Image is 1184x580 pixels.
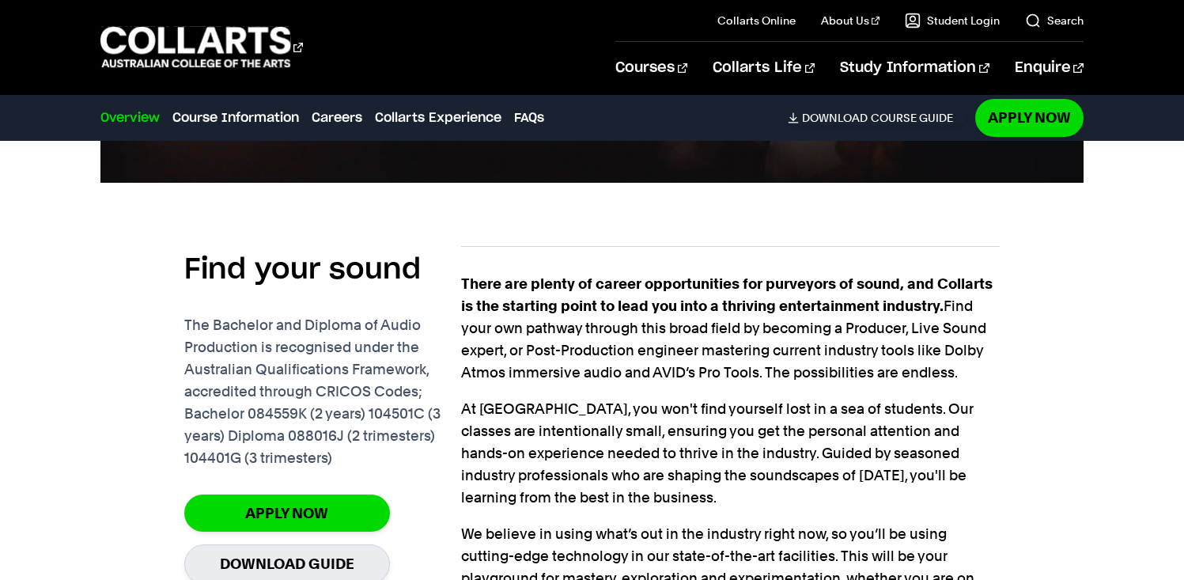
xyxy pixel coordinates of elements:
[375,108,501,127] a: Collarts Experience
[905,13,1000,28] a: Student Login
[514,108,544,127] a: FAQs
[713,42,815,94] a: Collarts Life
[461,275,993,314] strong: There are plenty of career opportunities for purveyors of sound, and Collarts is the starting poi...
[717,13,796,28] a: Collarts Online
[184,314,461,469] p: The Bachelor and Diploma of Audio Production is recognised under the Australian Qualifications Fr...
[100,25,303,70] div: Go to homepage
[615,42,687,94] a: Courses
[802,111,868,125] span: Download
[1025,13,1084,28] a: Search
[975,99,1084,136] a: Apply Now
[461,273,1000,384] p: Find your own pathway through this broad field by becoming a Producer, Live Sound expert, or Post...
[821,13,879,28] a: About Us
[840,42,989,94] a: Study Information
[184,252,421,287] h2: Find your sound
[461,398,1000,509] p: At [GEOGRAPHIC_DATA], you won't find yourself lost in a sea of students. Our classes are intentio...
[312,108,362,127] a: Careers
[172,108,299,127] a: Course Information
[1015,42,1084,94] a: Enquire
[100,108,160,127] a: Overview
[184,495,390,532] a: Apply Now
[788,111,966,125] a: DownloadCourse Guide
